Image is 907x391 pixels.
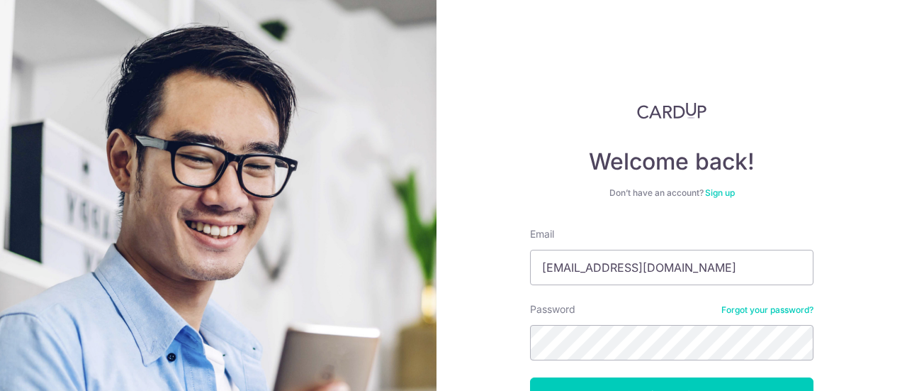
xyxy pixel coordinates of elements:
[721,304,813,316] a: Forgot your password?
[530,227,554,241] label: Email
[637,102,706,119] img: CardUp Logo
[530,302,575,316] label: Password
[530,250,813,285] input: Enter your Email
[705,187,735,198] a: Sign up
[530,148,813,176] h4: Welcome back!
[530,187,813,199] div: Don’t have an account?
